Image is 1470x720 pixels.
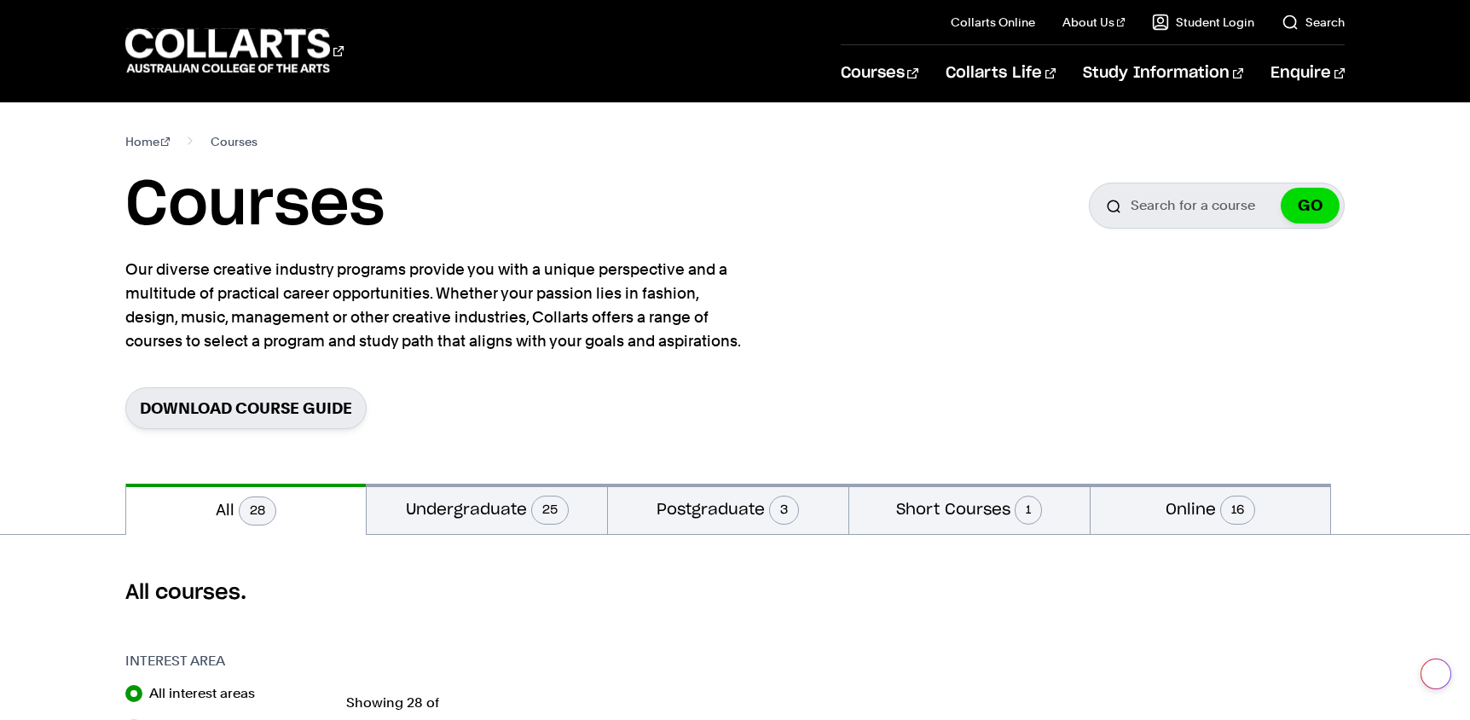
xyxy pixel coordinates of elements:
div: Go to homepage [125,26,344,75]
button: Online16 [1091,484,1331,534]
span: 16 [1220,496,1255,525]
a: Courses [841,45,918,102]
span: 3 [769,496,799,525]
input: Search for a course [1089,183,1345,229]
a: Enquire [1270,45,1345,102]
button: Undergraduate25 [367,484,607,534]
span: 1 [1015,496,1042,525]
label: All interest areas [149,682,269,705]
a: About Us [1062,14,1126,31]
button: Short Courses1 [849,484,1090,534]
button: GO [1281,188,1340,224]
h3: Interest Area [125,651,329,671]
button: Postgraduate3 [608,484,848,534]
a: Home [125,130,171,154]
a: Collarts Online [951,14,1035,31]
p: Showing 28 of [346,696,1346,710]
a: Study Information [1083,45,1243,102]
h1: Courses [125,167,385,244]
a: Search [1282,14,1345,31]
a: Download Course Guide [125,387,367,429]
a: Collarts Life [946,45,1056,102]
p: Our diverse creative industry programs provide you with a unique perspective and a multitude of p... [125,258,748,353]
h2: All courses. [125,579,1346,607]
button: All28 [126,484,367,535]
span: 28 [239,496,276,525]
span: Courses [211,130,258,154]
a: Student Login [1152,14,1254,31]
span: 25 [531,496,569,525]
